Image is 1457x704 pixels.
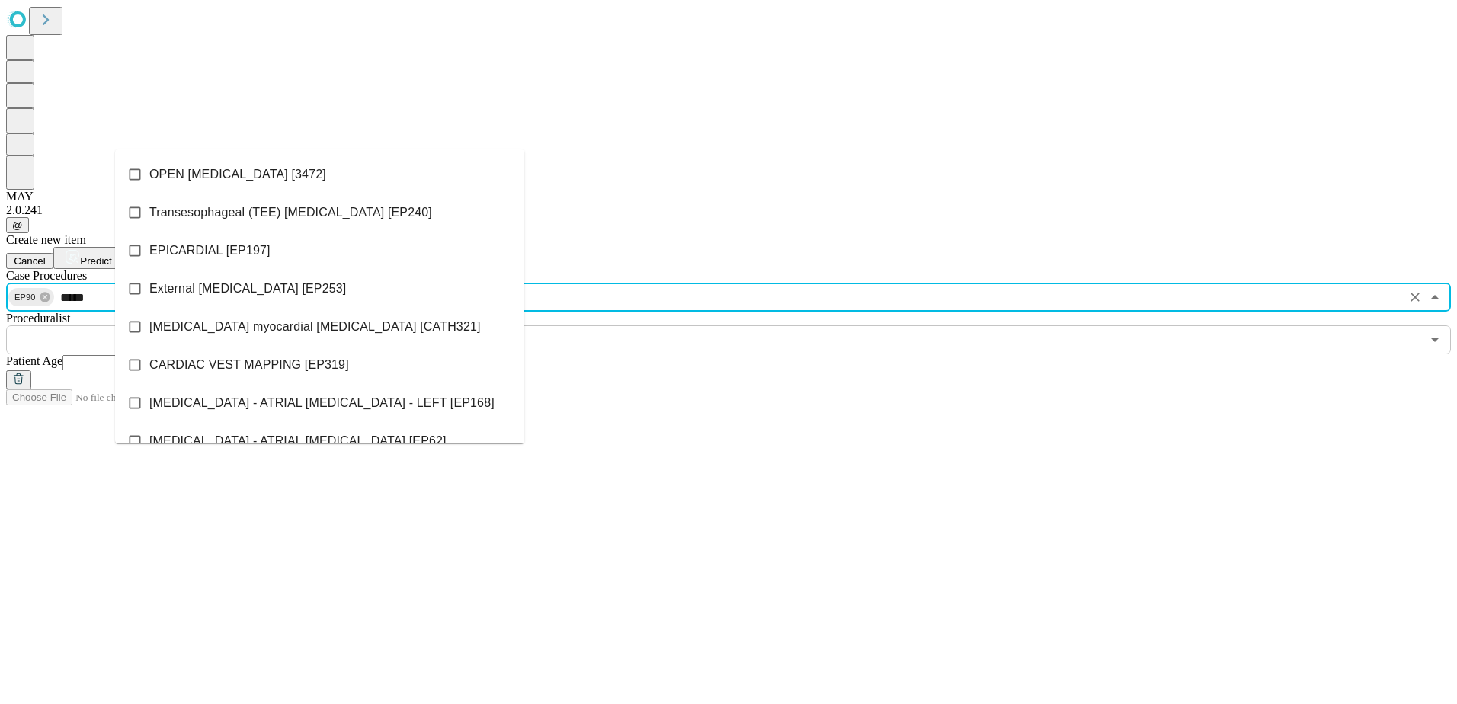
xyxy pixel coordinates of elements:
[1424,329,1446,350] button: Open
[149,280,346,298] span: External [MEDICAL_DATA] [EP253]
[149,356,349,374] span: CARDIAC VEST MAPPING [EP319]
[6,190,1451,203] div: MAY
[6,253,53,269] button: Cancel
[14,255,46,267] span: Cancel
[1404,286,1426,308] button: Clear
[6,203,1451,217] div: 2.0.241
[149,318,481,336] span: [MEDICAL_DATA] myocardial [MEDICAL_DATA] [CATH321]
[8,289,42,306] span: EP90
[12,219,23,231] span: @
[8,288,54,306] div: EP90
[149,432,447,450] span: [MEDICAL_DATA] - ATRIAL [MEDICAL_DATA] [EP62]
[149,203,432,222] span: Transesophageal (TEE) [MEDICAL_DATA] [EP240]
[149,394,495,412] span: [MEDICAL_DATA] - ATRIAL [MEDICAL_DATA] - LEFT [EP168]
[149,165,326,184] span: OPEN [MEDICAL_DATA] [3472]
[80,255,111,267] span: Predict
[6,217,29,233] button: @
[6,269,87,282] span: Scheduled Procedure
[6,312,70,325] span: Proceduralist
[149,242,271,260] span: EPICARDIAL [EP197]
[6,233,86,246] span: Create new item
[1424,286,1446,308] button: Close
[53,247,123,269] button: Predict
[6,354,62,367] span: Patient Age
